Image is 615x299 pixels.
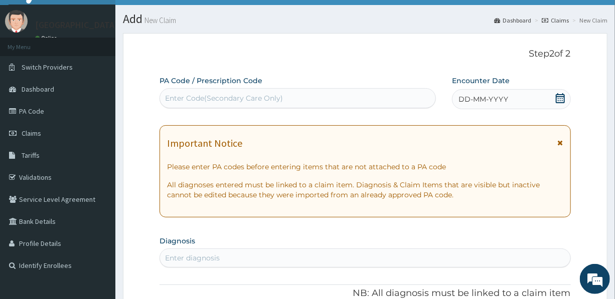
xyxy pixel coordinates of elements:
div: Enter diagnosis [165,253,220,263]
span: Tariffs [22,151,40,160]
a: Dashboard [494,16,531,25]
div: Enter Code(Secondary Care Only) [165,93,283,103]
label: Encounter Date [452,76,510,86]
span: Switch Providers [22,63,73,72]
a: Claims [542,16,569,25]
span: We're online! [58,87,138,188]
h1: Add [123,13,607,26]
h1: Important Notice [167,138,242,149]
div: Chat with us now [52,56,169,69]
p: [GEOGRAPHIC_DATA] [35,21,118,30]
label: Diagnosis [160,236,195,246]
p: All diagnoses entered must be linked to a claim item. Diagnosis & Claim Items that are visible bu... [167,180,563,200]
img: User Image [5,10,28,33]
span: Dashboard [22,85,54,94]
li: New Claim [570,16,607,25]
textarea: Type your message and hit 'Enter' [5,195,191,230]
label: PA Code / Prescription Code [160,76,262,86]
span: DD-MM-YYYY [458,94,508,104]
p: Step 2 of 2 [160,49,570,60]
span: Claims [22,129,41,138]
small: New Claim [142,17,176,24]
p: Please enter PA codes before entering items that are not attached to a PA code [167,162,563,172]
div: Minimize live chat window [165,5,189,29]
a: Online [35,35,59,42]
img: d_794563401_company_1708531726252_794563401 [19,50,41,75]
